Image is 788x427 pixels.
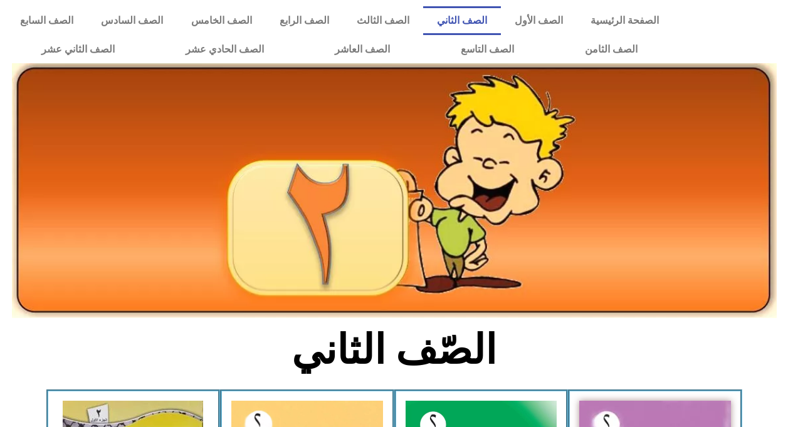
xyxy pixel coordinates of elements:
[87,6,177,35] a: الصف السادس
[343,6,423,35] a: الصف الثالث
[426,35,550,64] a: الصف التاسع
[6,35,150,64] a: الصف الثاني عشر
[177,6,265,35] a: الصف الخامس
[300,35,426,64] a: الصف العاشر
[501,6,577,35] a: الصف الأول
[266,6,343,35] a: الصف الرابع
[150,35,300,64] a: الصف الحادي عشر
[6,6,87,35] a: الصف السابع
[423,6,501,35] a: الصف الثاني
[550,35,673,64] a: الصف الثامن
[577,6,673,35] a: الصفحة الرئيسية
[187,326,601,374] h2: الصّف الثاني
